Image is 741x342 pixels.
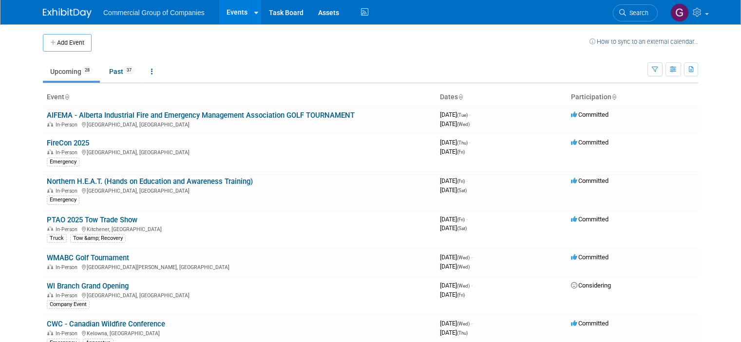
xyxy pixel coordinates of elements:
img: Gaynal Brierley [670,3,689,22]
span: In-Person [56,122,80,128]
span: - [471,253,473,261]
span: 28 [82,67,93,74]
span: [DATE] [440,139,471,146]
a: WMABC Golf Tournament [47,253,129,262]
img: In-Person Event [47,122,53,126]
span: Considering [571,282,611,289]
div: Kitchener, [GEOGRAPHIC_DATA] [47,225,432,233]
span: [DATE] [440,329,468,336]
button: Add Event [43,34,92,52]
img: In-Person Event [47,264,53,269]
a: Past37 [102,62,142,81]
span: (Thu) [457,140,468,145]
a: AIFEMA - Alberta Industrial Fire and Emergency Management Association GOLF TOURNAMENT [47,111,355,120]
span: [DATE] [440,320,473,327]
span: (Wed) [457,321,470,326]
span: (Wed) [457,122,470,127]
div: [GEOGRAPHIC_DATA], [GEOGRAPHIC_DATA] [47,186,432,194]
img: In-Person Event [47,149,53,154]
span: - [471,282,473,289]
span: [DATE] [440,291,465,298]
a: FireCon 2025 [47,139,89,147]
span: - [471,320,473,327]
span: Committed [571,139,608,146]
span: [DATE] [440,177,468,184]
span: Committed [571,320,608,327]
span: (Sat) [457,226,467,231]
img: In-Person Event [47,330,53,335]
span: In-Person [56,292,80,299]
div: Tow &amp; Recovery [70,234,126,243]
th: Event [43,89,436,106]
div: [GEOGRAPHIC_DATA][PERSON_NAME], [GEOGRAPHIC_DATA] [47,263,432,270]
span: (Tue) [457,112,468,118]
div: Company Event [47,300,90,309]
a: CWC - Canadian Wildfire Conference [47,320,165,328]
span: [DATE] [440,253,473,261]
span: 37 [124,67,134,74]
span: Committed [571,216,608,223]
img: In-Person Event [47,188,53,193]
span: - [469,111,471,118]
a: How to sync to an external calendar... [589,38,698,45]
span: - [466,177,468,184]
a: Sort by Event Name [64,93,69,101]
span: (Thu) [457,330,468,336]
img: In-Person Event [47,226,53,231]
div: [GEOGRAPHIC_DATA], [GEOGRAPHIC_DATA] [47,291,432,299]
span: (Fri) [457,217,465,222]
span: (Fri) [457,179,465,184]
span: [DATE] [440,120,470,127]
span: In-Person [56,149,80,156]
span: Committed [571,253,608,261]
span: [DATE] [440,111,471,118]
span: [DATE] [440,148,465,155]
span: In-Person [56,330,80,337]
img: In-Person Event [47,292,53,297]
div: [GEOGRAPHIC_DATA], [GEOGRAPHIC_DATA] [47,148,432,156]
div: [GEOGRAPHIC_DATA], [GEOGRAPHIC_DATA] [47,120,432,128]
a: WI Branch Grand Opening [47,282,129,290]
a: Sort by Start Date [458,93,463,101]
div: Truck [47,234,67,243]
span: Committed [571,111,608,118]
span: Search [626,9,648,17]
th: Dates [436,89,567,106]
span: (Wed) [457,255,470,260]
span: [DATE] [440,282,473,289]
th: Participation [567,89,698,106]
a: Sort by Participation Type [611,93,616,101]
span: [DATE] [440,263,470,270]
span: [DATE] [440,216,468,223]
span: (Wed) [457,283,470,288]
div: Emergency [47,196,79,204]
span: (Fri) [457,292,465,298]
a: Upcoming28 [43,62,100,81]
a: Search [613,4,658,21]
span: Commercial Group of Companies [103,9,205,17]
a: PTAO 2025 Tow Trade Show [47,216,137,224]
span: [DATE] [440,224,467,232]
span: (Wed) [457,264,470,270]
span: In-Person [56,188,80,194]
div: Emergency [47,158,79,166]
span: - [466,216,468,223]
span: [DATE] [440,186,467,194]
span: In-Person [56,226,80,233]
span: In-Person [56,264,80,270]
span: - [469,139,471,146]
img: ExhibitDay [43,8,92,18]
span: (Sat) [457,188,467,193]
div: Kelowna, [GEOGRAPHIC_DATA] [47,329,432,337]
a: Northern H.E.A.T. (Hands on Education and Awareness Training) [47,177,253,186]
span: (Fri) [457,149,465,155]
span: Committed [571,177,608,184]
